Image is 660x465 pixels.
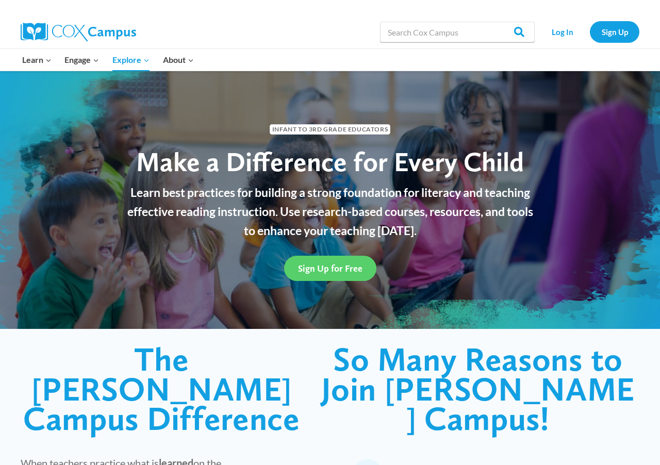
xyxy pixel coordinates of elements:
span: Learn [22,53,52,67]
span: Make a Difference for Every Child [136,145,524,178]
a: Log In [540,21,585,42]
span: Engage [64,53,99,67]
nav: Primary Navigation [15,49,200,71]
span: So Many Reasons to Join [PERSON_NAME] Campus! [321,339,635,438]
span: The [PERSON_NAME] Campus Difference [23,339,300,438]
span: Explore [112,53,150,67]
a: Sign Up for Free [284,256,376,281]
span: Infant to 3rd Grade Educators [270,124,390,134]
a: Sign Up [590,21,639,42]
span: About [163,53,194,67]
img: Cox Campus [21,23,136,41]
input: Search Cox Campus [380,22,535,42]
span: Sign Up for Free [298,263,362,274]
nav: Secondary Navigation [540,21,639,42]
p: Learn best practices for building a strong foundation for literacy and teaching effective reading... [121,183,539,240]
